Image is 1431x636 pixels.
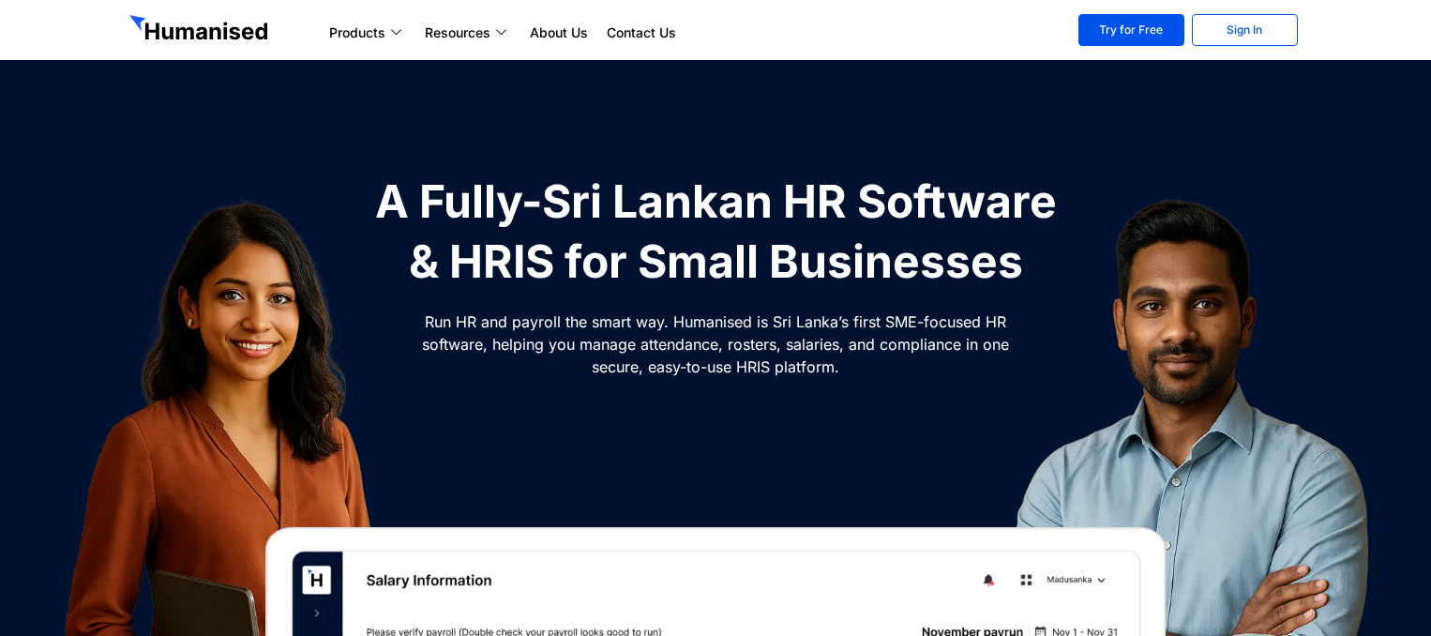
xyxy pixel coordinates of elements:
[129,15,272,45] img: GetHumanised Logo
[415,22,520,44] a: Resources
[420,310,1011,378] p: Run HR and payroll the smart way. Humanised is Sri Lanka’s first SME-focused HR software, helping...
[520,22,597,44] a: About Us
[320,22,415,44] a: Products
[364,172,1067,292] h1: A Fully-Sri Lankan HR Software & HRIS for Small Businesses
[1192,14,1298,46] a: Sign In
[1078,14,1184,46] a: Try for Free
[597,22,685,44] a: Contact Us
